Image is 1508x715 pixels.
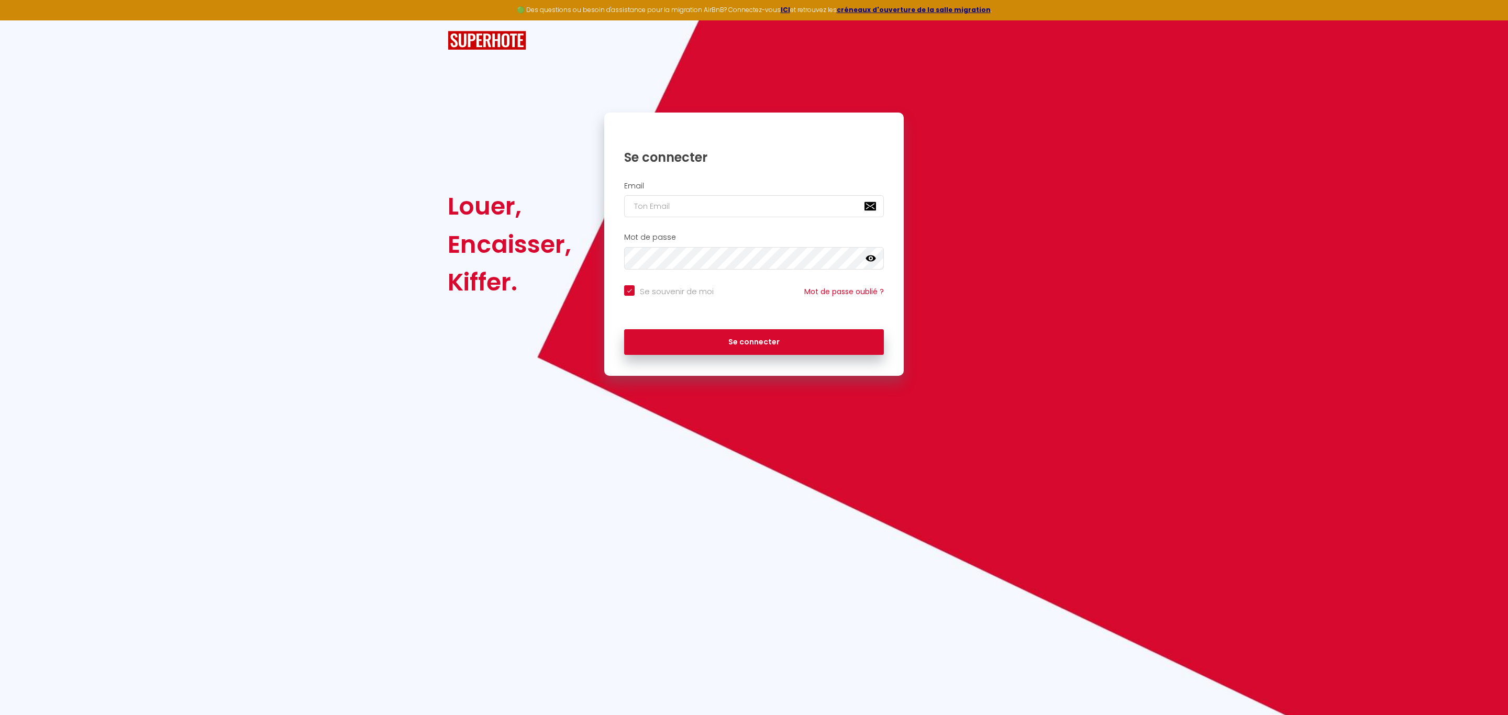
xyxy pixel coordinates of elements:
[804,286,884,297] a: Mot de passe oublié ?
[448,31,526,50] img: SuperHote logo
[624,329,884,355] button: Se connecter
[448,263,571,301] div: Kiffer.
[624,233,884,242] h2: Mot de passe
[624,195,884,217] input: Ton Email
[781,5,790,14] a: ICI
[837,5,991,14] a: créneaux d'ouverture de la salle migration
[624,149,884,165] h1: Se connecter
[448,187,571,225] div: Louer,
[448,226,571,263] div: Encaisser,
[624,182,884,191] h2: Email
